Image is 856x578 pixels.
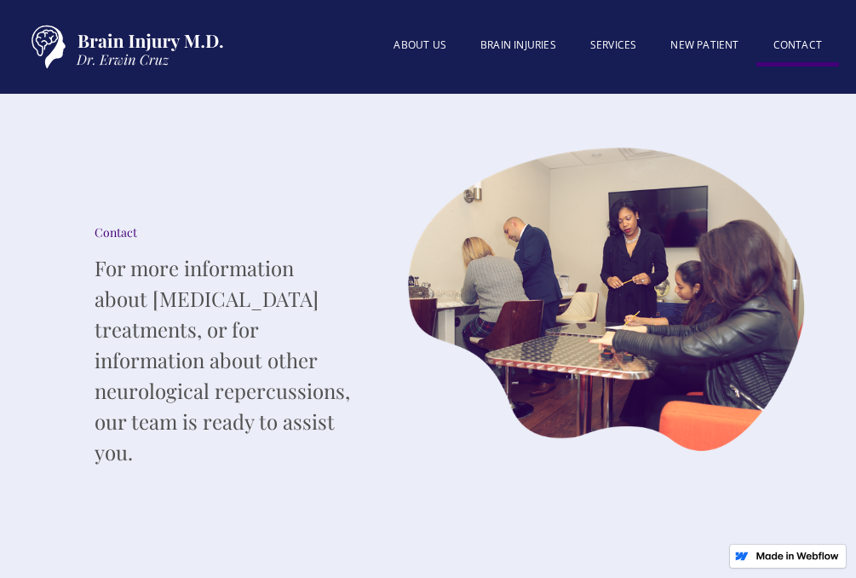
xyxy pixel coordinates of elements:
a: home [17,17,230,77]
div: Contact [95,224,350,241]
a: BRAIN INJURIES [463,28,573,62]
a: New patient [653,28,755,62]
a: SERVICES [573,28,654,62]
a: About US [376,28,463,62]
p: For more information about [MEDICAL_DATA] treatments, or for information about other neurological... [95,252,350,467]
img: Made in Webflow [755,552,839,560]
a: Contact [756,28,839,66]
